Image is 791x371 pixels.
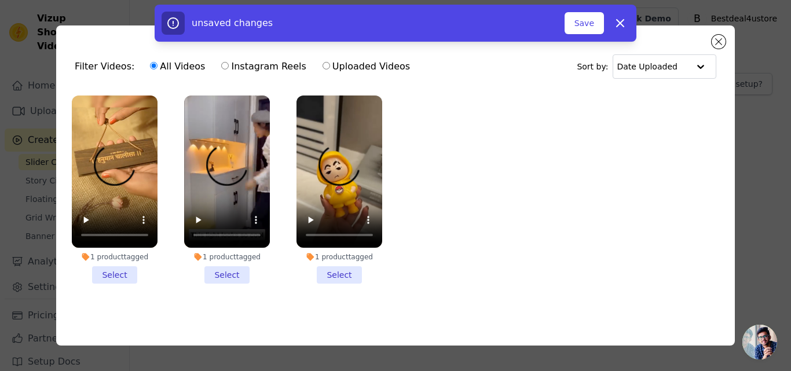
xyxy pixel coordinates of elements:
[577,54,716,79] div: Sort by:
[75,53,416,80] div: Filter Videos:
[296,252,382,262] div: 1 product tagged
[192,17,273,28] span: unsaved changes
[322,59,411,74] label: Uploaded Videos
[565,12,604,34] button: Save
[184,252,270,262] div: 1 product tagged
[221,59,306,74] label: Instagram Reels
[72,252,158,262] div: 1 product tagged
[149,59,206,74] label: All Videos
[742,325,777,359] a: Open chat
